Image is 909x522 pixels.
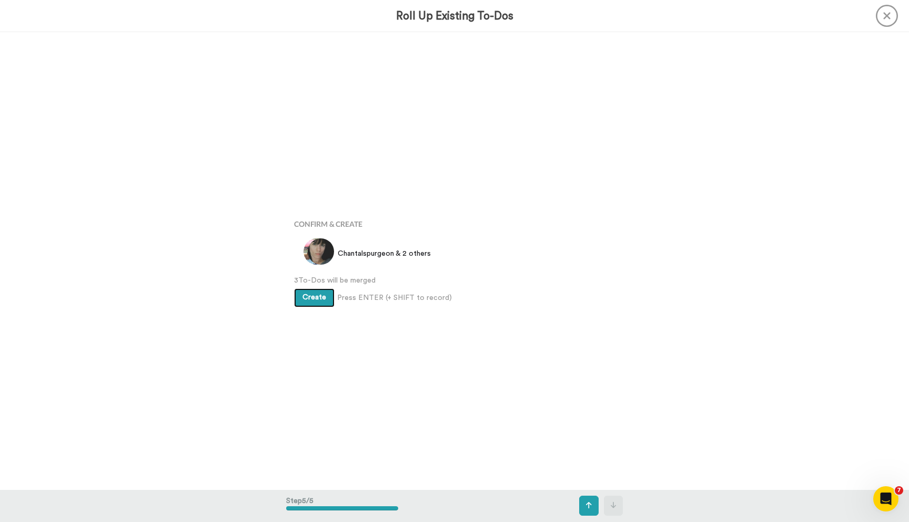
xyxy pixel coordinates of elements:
button: Create [294,288,335,307]
h4: Confirm & Create [294,220,615,228]
span: 3 To-Dos will be merged [294,275,615,286]
span: Press ENTER (+ SHIFT to record) [337,293,452,303]
span: Chantalspurgeon & 2 others [338,248,431,259]
img: 9c1882ce-2d5f-4ec6-9b80-7e612e824658.jpg [304,238,330,265]
div: Step 5 / 5 [286,490,398,521]
span: 7 [895,486,903,495]
span: Create [302,294,326,301]
img: 7d2a9fc3-858b-4ea0-8464-b20b75bac7dc.jpg [305,238,331,265]
iframe: Intercom live chat [873,486,898,511]
h3: Roll Up Existing To-Dos [396,10,513,22]
img: 464a07b2-e7e8-4d11-93c7-9a9e1ad2b6b2.jpg [308,238,334,265]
